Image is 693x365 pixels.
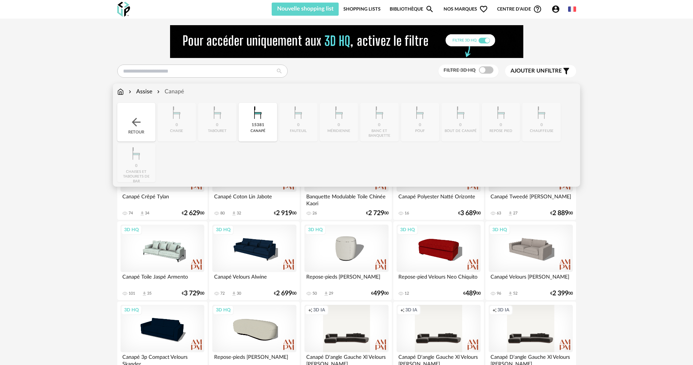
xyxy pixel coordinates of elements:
div: 72 [220,291,225,296]
a: 3D HQ Repose-pieds [PERSON_NAME] 50 Download icon 29 €49900 [301,221,391,300]
div: 3D HQ [213,225,234,234]
div: 29 [329,291,333,296]
img: svg+xml;base64,PHN2ZyB3aWR0aD0iMjQiIGhlaWdodD0iMjQiIHZpZXdCb3g9IjAgMCAyNCAyNCIgZmlsbD0ibm9uZSIgeG... [130,116,143,129]
div: Repose-pieds [PERSON_NAME] [304,272,388,287]
div: € 00 [550,291,573,296]
div: 3D HQ [121,225,142,234]
div: Canapé Toile Jaspé Armento [121,272,204,287]
div: Canapé Velours [PERSON_NAME] [489,272,572,287]
span: Download icon [508,211,513,216]
span: 3D IA [313,307,325,313]
div: € 00 [550,211,573,216]
span: 3 689 [460,211,476,216]
div: 3D HQ [305,225,326,234]
div: 96 [497,291,501,296]
div: Canapé Polyester Natté Orizonte [397,192,480,206]
span: Heart Outline icon [479,5,488,13]
button: Ajouter unfiltre Filter icon [505,65,576,77]
div: € 00 [274,211,296,216]
span: 3D IA [497,307,509,313]
span: Account Circle icon [551,5,560,13]
div: 101 [129,291,135,296]
a: 3D HQ Repose-pied Velours Neo Chiquito 12 €48900 [393,221,484,300]
div: 15381 [252,123,264,128]
div: 30 [237,291,241,296]
div: € 00 [366,211,389,216]
span: 2 729 [368,211,384,216]
div: € 00 [458,211,481,216]
span: Ajouter un [511,68,545,74]
div: 50 [312,291,317,296]
a: 3D HQ Canapé Velours Alwine 72 Download icon 30 €2 69900 [209,221,299,300]
div: 74 [129,211,133,216]
div: 26 [312,211,317,216]
div: Banquette Modulable Toile Chinée Kaori [304,192,388,206]
span: Creation icon [308,307,312,313]
img: NEW%20NEW%20HQ%20NEW_V1.gif [170,25,523,58]
div: Retour [117,103,155,141]
span: Creation icon [400,307,405,313]
img: fr [568,5,576,13]
span: 3 729 [184,291,200,296]
a: 3D HQ Canapé Toile Jaspé Armento 101 Download icon 35 €3 72900 [117,221,208,300]
div: Canapé Crêpé Tylan [121,192,204,206]
span: 2 889 [552,211,568,216]
img: svg+xml;base64,PHN2ZyB3aWR0aD0iMTYiIGhlaWdodD0iMTciIHZpZXdCb3g9IjAgMCAxNiAxNyIgZmlsbD0ibm9uZSIgeG... [117,88,124,96]
span: Nos marques [444,3,488,16]
div: Assise [127,88,152,96]
div: € 00 [274,291,296,296]
div: 3D HQ [213,305,234,315]
span: 2 399 [552,291,568,296]
span: Help Circle Outline icon [533,5,542,13]
div: 35 [147,291,151,296]
span: 2 699 [276,291,292,296]
span: Download icon [139,211,145,216]
button: Nouvelle shopping list [272,3,339,16]
div: 16 [405,211,409,216]
span: 499 [373,291,384,296]
div: Canapé Velours Alwine [212,272,296,287]
img: OXP [117,2,130,17]
div: 80 [220,211,225,216]
span: filtre [511,67,562,75]
div: 34 [145,211,149,216]
span: Download icon [142,291,147,296]
span: Filter icon [562,67,571,75]
div: 3D HQ [489,225,510,234]
div: € 00 [371,291,389,296]
div: Canapé Tweedé [PERSON_NAME] [489,192,572,206]
div: 12 [405,291,409,296]
span: Account Circle icon [551,5,563,13]
div: € 00 [182,291,204,296]
span: 2 919 [276,211,292,216]
div: canapé [251,129,265,133]
img: Assise.png [248,103,268,123]
span: Centre d'aideHelp Circle Outline icon [497,5,542,13]
img: svg+xml;base64,PHN2ZyB3aWR0aD0iMTYiIGhlaWdodD0iMTYiIHZpZXdCb3g9IjAgMCAxNiAxNiIgZmlsbD0ibm9uZSIgeG... [127,88,133,96]
span: 2 629 [184,211,200,216]
div: € 00 [182,211,204,216]
div: Canapé Coton Lin Jabote [212,192,296,206]
div: 52 [513,291,517,296]
span: 3D IA [405,307,417,313]
div: 27 [513,211,517,216]
div: 63 [497,211,501,216]
a: Shopping Lists [343,3,381,16]
span: Magnify icon [425,5,434,13]
div: 32 [237,211,241,216]
span: Nouvelle shopping list [277,6,334,12]
a: BibliothèqueMagnify icon [390,3,434,16]
div: 3D HQ [121,305,142,315]
span: 489 [465,291,476,296]
div: 3D HQ [397,225,418,234]
span: Download icon [508,291,513,296]
span: Filtre 3D HQ [444,68,476,73]
span: Download icon [231,291,237,296]
span: Download icon [323,291,329,296]
span: Download icon [231,211,237,216]
a: 3D HQ Canapé Velours [PERSON_NAME] 96 Download icon 52 €2 39900 [485,221,576,300]
div: Repose-pied Velours Neo Chiquito [397,272,480,287]
span: Creation icon [492,307,497,313]
div: € 00 [463,291,481,296]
